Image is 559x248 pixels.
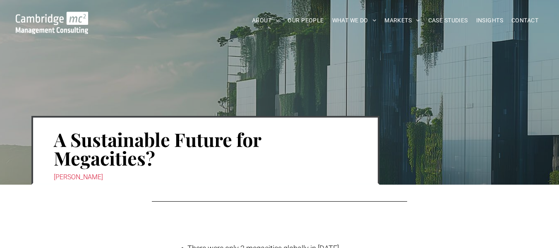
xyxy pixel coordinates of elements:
[424,14,472,27] a: CASE STUDIES
[16,13,88,22] a: Your Business Transformed | Cambridge Management Consulting
[472,14,507,27] a: INSIGHTS
[248,14,284,27] a: ABOUT
[54,129,357,168] h1: A Sustainable Future for Megacities?
[283,14,328,27] a: OUR PEOPLE
[380,14,424,27] a: MARKETS
[328,14,381,27] a: WHAT WE DO
[54,171,357,183] div: [PERSON_NAME]
[16,12,88,34] img: Go to Homepage
[507,14,542,27] a: CONTACT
